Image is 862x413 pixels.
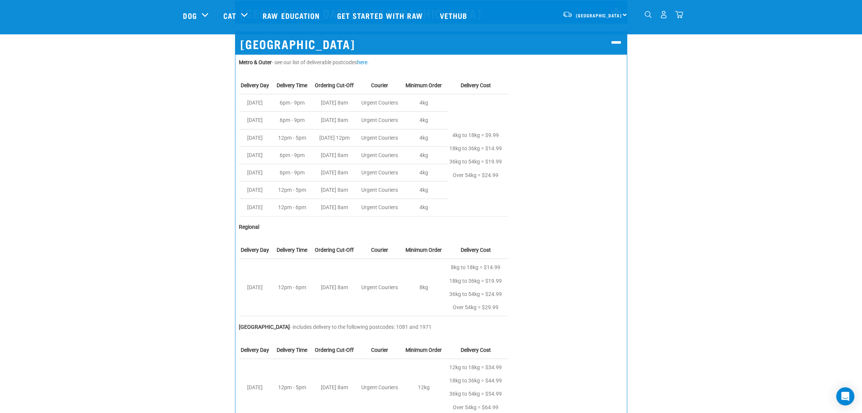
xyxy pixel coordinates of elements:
[660,11,668,18] img: user.png
[313,164,360,182] td: [DATE] 8am
[239,182,275,199] td: [DATE]
[330,0,432,31] a: Get started with Raw
[277,247,308,253] strong: Delivery Time
[315,82,354,88] strong: Ordering Cut-Off
[360,259,404,316] td: Urgent Couriers
[461,247,491,253] strong: Delivery Cost
[406,347,442,353] strong: Minimum Order
[406,247,442,253] strong: Minimum Order
[404,146,448,164] td: 4kg
[461,82,491,88] strong: Delivery Cost
[371,347,388,353] strong: Courier
[275,182,313,199] td: 12pm - 5pm
[239,323,623,331] p: - includes delivery to the following postcodes: 1081 and 1971
[277,347,308,353] strong: Delivery Time
[576,14,622,17] span: [GEOGRAPHIC_DATA]
[239,146,275,164] td: [DATE]
[239,59,623,66] p: - see our list of deliverable postcodes .
[675,11,683,18] img: home-icon@2x.png
[277,82,308,88] strong: Delivery Time
[360,164,404,182] td: Urgent Couriers
[275,112,313,129] td: 6pm - 9pm
[406,82,442,88] strong: Minimum Order
[357,59,368,65] a: here
[404,259,448,316] td: 8kg
[235,31,627,54] h2: [GEOGRAPHIC_DATA]
[315,347,354,353] strong: Ordering Cut-Off
[371,247,388,253] strong: Courier
[404,199,448,216] td: 4kg
[275,146,313,164] td: 6pm - 9pm
[239,112,275,129] td: [DATE]
[313,112,360,129] td: [DATE] 8am
[360,199,404,216] td: Urgent Couriers
[313,146,360,164] td: [DATE] 8am
[360,112,404,129] td: Urgent Couriers
[645,11,652,18] img: home-icon-1@2x.png
[239,129,275,146] td: [DATE]
[241,247,269,253] strong: Delivery Day
[183,10,197,21] a: Dog
[275,259,313,316] td: 12pm - 6pm
[239,199,275,216] td: [DATE]
[360,129,404,146] td: Urgent Couriers
[562,11,573,18] img: van-moving.png
[404,94,448,112] td: 4kg
[275,164,313,182] td: 6pm - 9pm
[239,59,258,65] strong: Metro &
[313,182,360,199] td: [DATE] 8am
[239,259,275,316] td: [DATE]
[371,82,388,88] strong: Courier
[836,387,854,405] div: Open Intercom Messenger
[360,182,404,199] td: Urgent Couriers
[360,146,404,164] td: Urgent Couriers
[404,164,448,182] td: 4kg
[360,94,404,112] td: Urgent Couriers
[313,199,360,216] td: [DATE] 8am
[404,129,448,146] td: 4kg
[275,129,313,146] td: 12pm - 5pm
[404,112,448,129] td: 4kg
[223,10,236,21] a: Cat
[241,82,269,88] strong: Delivery Day
[239,224,260,230] strong: Regional
[241,347,269,353] strong: Delivery Day
[275,94,313,112] td: 6pm - 9pm
[404,182,448,199] td: 4kg
[255,0,329,31] a: Raw Education
[239,324,290,330] strong: [GEOGRAPHIC_DATA]
[313,259,360,316] td: [DATE] 8am
[275,199,313,216] td: 12pm - 6pm
[432,0,477,31] a: Vethub
[239,94,275,112] td: [DATE]
[315,247,354,253] strong: Ordering Cut-Off
[313,94,360,112] td: [DATE] 8am
[450,129,502,182] p: 4kg to 18kg = $9.99 18kg to 36kg = $14.99 36kg to 54kg = $19.99 Over 54kg = $24.99
[259,59,272,65] strong: Outer
[450,261,502,314] p: 8kg to 18kg = $14.99 18kg to 36kg = $19.99 36kg to 54kg = $24.99 Over 54kg = $29.99
[461,347,491,353] strong: Delivery Cost
[239,164,275,182] td: [DATE]
[313,129,360,146] td: [DATE] 12pm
